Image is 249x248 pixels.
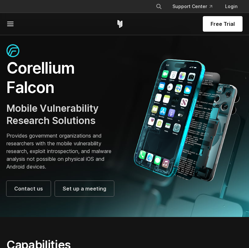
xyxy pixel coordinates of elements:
[167,1,217,12] a: Support Center
[55,181,114,196] a: Set up a meeting
[203,16,243,32] a: Free Trial
[6,181,51,196] a: Contact us
[6,58,118,97] h1: Corellium Falcon
[6,132,118,170] p: Provides government organizations and researchers with the mobile vulnerability research, exploit...
[220,1,243,12] a: Login
[150,1,243,12] div: Navigation Menu
[116,20,124,28] a: Corellium Home
[6,44,19,57] img: falcon-icon
[14,185,43,192] span: Contact us
[63,185,106,192] span: Set up a meeting
[211,20,235,28] span: Free Trial
[6,102,99,126] span: Mobile Vulnerability Research Solutions
[153,1,165,12] button: Search
[131,59,243,182] img: Corellium_Falcon Hero 1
